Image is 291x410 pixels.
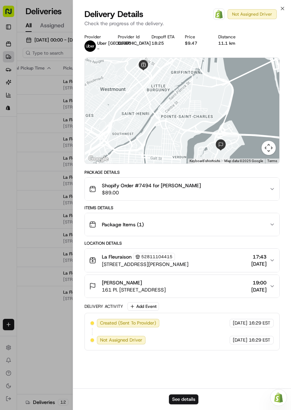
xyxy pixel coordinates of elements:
[4,137,57,149] a: 📗Knowledge Base
[85,178,279,200] button: Shopify Order #7494 for [PERSON_NAME]$89.00
[15,68,28,81] img: 9188753566659_6852d8bf1fb38e338040_72.png
[215,10,223,18] img: Shopify
[169,394,198,404] button: See details
[118,34,145,40] div: Provider Id
[127,302,159,311] button: Add Event
[213,9,225,20] a: Shopify
[57,137,117,149] a: 💻API Documentation
[67,139,114,146] span: API Documentation
[84,304,123,309] div: Delivery Activity
[190,159,220,164] button: Keyboard shortcuts
[152,40,179,46] div: 18:25
[32,68,116,75] div: Start new chat
[102,182,201,189] span: Shopify Order #7494 for [PERSON_NAME]
[102,189,201,196] span: $89.00
[50,156,86,162] a: Powered byPylon
[110,91,129,99] button: See all
[85,275,279,298] button: [PERSON_NAME]161 Pl. [STREET_ADDRESS]19:00[DATE]
[118,40,131,46] button: D1BEC
[84,170,280,175] div: Package Details
[267,159,277,163] a: Terms (opens in new tab)
[251,253,267,260] span: 17:43
[7,103,18,115] img: Masood Aslam
[97,40,151,46] span: Uber [GEOGRAPHIC_DATA]
[185,40,213,46] div: $9.47
[102,279,142,286] span: [PERSON_NAME]
[233,337,247,343] span: [DATE]
[233,320,247,326] span: [DATE]
[249,320,270,326] span: 16:29 EST
[7,68,20,81] img: 1736555255976-a54dd68f-1ca7-489b-9aae-adbdc363a1c4
[7,28,129,40] p: Welcome 👋
[85,249,279,272] button: La Fleuraison52811104415[STREET_ADDRESS][PERSON_NAME]17:43[DATE]
[84,240,280,246] div: Location Details
[97,46,99,52] span: -
[59,110,61,116] span: •
[85,213,279,236] button: Package Items (1)
[63,110,77,116] span: [DATE]
[100,320,156,326] span: Created (Sent To Provider)
[218,34,246,40] div: Distance
[60,140,66,146] div: 💻
[7,92,48,98] div: Past conversations
[262,141,276,155] button: Map camera controls
[18,46,117,53] input: Clear
[84,9,143,20] span: Delivery Details
[224,159,263,163] span: Map data ©2025 Google
[71,157,86,162] span: Pylon
[84,20,280,27] p: Check the progress of the delivery.
[14,110,20,116] img: 1736555255976-a54dd68f-1ca7-489b-9aae-adbdc363a1c4
[87,154,110,164] img: Google
[32,75,98,81] div: We're available if you need us!
[102,221,144,228] span: Package Items ( 1 )
[22,110,57,116] span: [PERSON_NAME]
[87,154,110,164] a: Open this area in Google Maps (opens a new window)
[84,40,96,52] img: uber-new-logo.jpeg
[84,205,280,211] div: Items Details
[249,337,270,343] span: 16:29 EST
[218,40,246,46] div: 11.1 km
[152,34,179,40] div: Dropoff ETA
[251,260,267,267] span: [DATE]
[102,253,132,260] span: La Fleuraison
[7,7,21,21] img: Nash
[102,286,166,293] span: 161 Pl. [STREET_ADDRESS]
[14,139,54,146] span: Knowledge Base
[251,279,267,286] span: 19:00
[102,261,188,268] span: [STREET_ADDRESS][PERSON_NAME]
[121,70,129,78] button: Start new chat
[141,254,172,260] span: 52811104415
[84,34,112,40] div: Provider
[100,337,142,343] span: Not Assigned Driver
[251,286,267,293] span: [DATE]
[185,34,213,40] div: Price
[7,140,13,146] div: 📗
